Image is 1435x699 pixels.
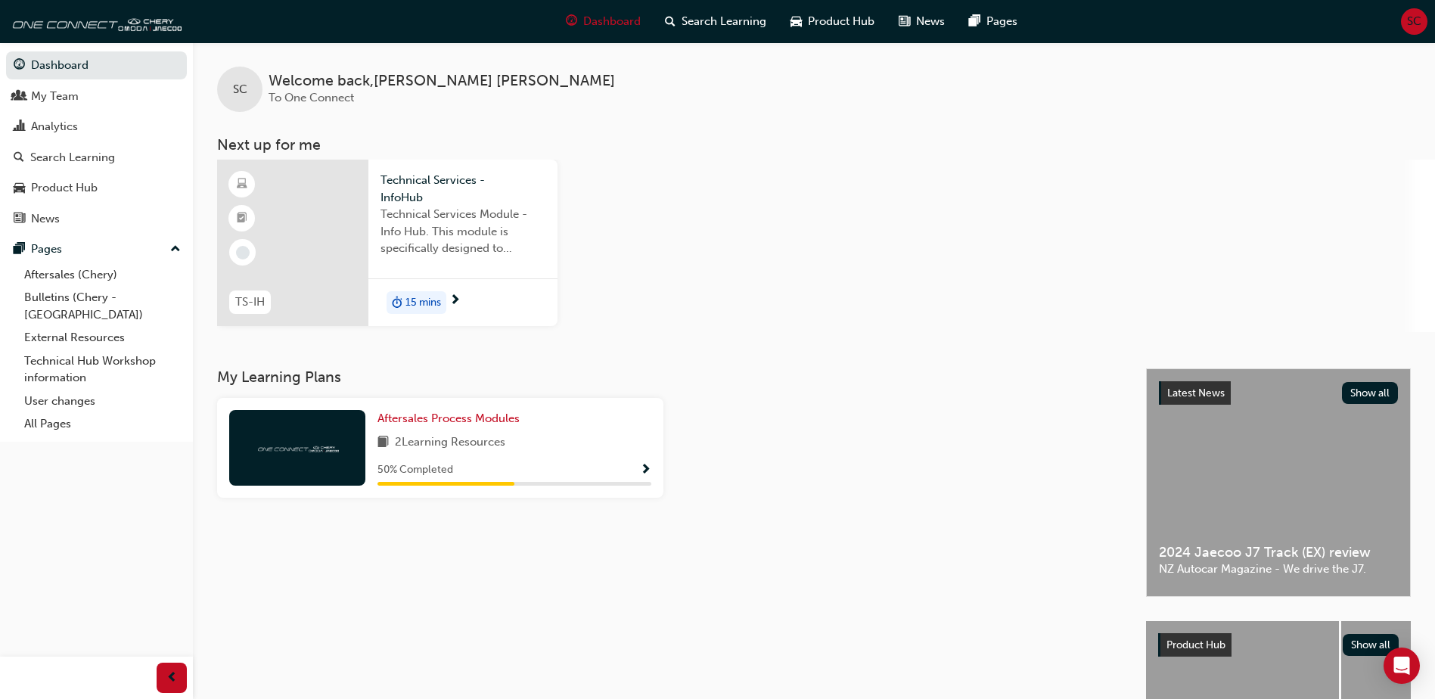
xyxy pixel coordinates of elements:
[6,205,187,233] a: News
[235,294,265,311] span: TS-IH
[405,294,441,312] span: 15 mins
[887,6,957,37] a: news-iconNews
[1166,638,1225,651] span: Product Hub
[1167,387,1225,399] span: Latest News
[1401,8,1427,35] button: SC
[6,235,187,263] button: Pages
[236,246,250,259] span: learningRecordVerb_NONE-icon
[269,73,615,90] span: Welcome back , [PERSON_NAME] [PERSON_NAME]
[31,241,62,258] div: Pages
[237,175,247,194] span: learningResourceType_ELEARNING-icon
[256,440,339,455] img: oneconnect
[392,293,402,312] span: duration-icon
[233,81,247,98] span: SC
[986,13,1017,30] span: Pages
[217,368,1122,386] h3: My Learning Plans
[554,6,653,37] a: guage-iconDashboard
[899,12,910,31] span: news-icon
[1159,381,1398,405] a: Latest NewsShow all
[30,149,115,166] div: Search Learning
[1146,368,1411,597] a: Latest NewsShow all2024 Jaecoo J7 Track (EX) reviewNZ Autocar Magazine - We drive the J7.
[969,12,980,31] span: pages-icon
[665,12,676,31] span: search-icon
[6,144,187,172] a: Search Learning
[640,464,651,477] span: Show Progress
[166,669,178,688] span: prev-icon
[957,6,1030,37] a: pages-iconPages
[31,210,60,228] div: News
[193,136,1435,154] h3: Next up for me
[217,160,558,326] a: TS-IHTechnical Services - InfoHubTechnical Services Module - Info Hub. This module is specificall...
[1158,633,1399,657] a: Product HubShow all
[778,6,887,37] a: car-iconProduct Hub
[269,91,354,104] span: To One Connect
[790,12,802,31] span: car-icon
[449,294,461,308] span: next-icon
[1407,13,1421,30] span: SC
[808,13,874,30] span: Product Hub
[18,263,187,287] a: Aftersales (Chery)
[1384,648,1420,684] div: Open Intercom Messenger
[377,410,526,427] a: Aftersales Process Modules
[31,118,78,135] div: Analytics
[14,182,25,195] span: car-icon
[380,172,545,206] span: Technical Services - InfoHub
[18,286,187,326] a: Bulletins (Chery - [GEOGRAPHIC_DATA])
[377,412,520,425] span: Aftersales Process Modules
[31,179,98,197] div: Product Hub
[18,349,187,390] a: Technical Hub Workshop information
[14,213,25,226] span: news-icon
[237,209,247,228] span: booktick-icon
[1159,544,1398,561] span: 2024 Jaecoo J7 Track (EX) review
[1343,634,1399,656] button: Show all
[31,88,79,105] div: My Team
[640,461,651,480] button: Show Progress
[1159,561,1398,578] span: NZ Autocar Magazine - We drive the J7.
[14,59,25,73] span: guage-icon
[395,433,505,452] span: 2 Learning Resources
[566,12,577,31] span: guage-icon
[18,326,187,349] a: External Resources
[18,412,187,436] a: All Pages
[14,90,25,104] span: people-icon
[1342,382,1399,404] button: Show all
[377,461,453,479] span: 50 % Completed
[583,13,641,30] span: Dashboard
[916,13,945,30] span: News
[18,390,187,413] a: User changes
[14,151,24,165] span: search-icon
[8,6,182,36] img: oneconnect
[380,206,545,257] span: Technical Services Module - Info Hub. This module is specifically designed to address the require...
[682,13,766,30] span: Search Learning
[170,240,181,259] span: up-icon
[377,433,389,452] span: book-icon
[653,6,778,37] a: search-iconSearch Learning
[6,174,187,202] a: Product Hub
[6,82,187,110] a: My Team
[14,120,25,134] span: chart-icon
[6,113,187,141] a: Analytics
[14,243,25,256] span: pages-icon
[6,48,187,235] button: DashboardMy TeamAnalyticsSearch LearningProduct HubNews
[6,51,187,79] a: Dashboard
